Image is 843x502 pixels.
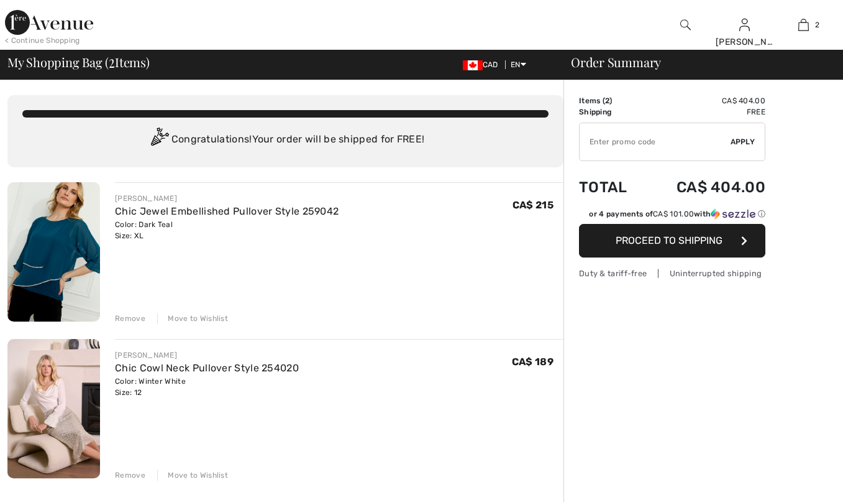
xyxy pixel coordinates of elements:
[579,95,644,106] td: Items ( )
[739,19,750,30] a: Sign In
[579,208,765,224] div: or 4 payments ofCA$ 101.00withSezzle Click to learn more about Sezzle
[511,60,526,69] span: EN
[644,166,765,208] td: CA$ 404.00
[7,182,100,322] img: Chic Jewel Embellished Pullover Style 259042
[512,356,554,368] span: CA$ 189
[616,235,722,246] span: Proceed to Shipping
[109,53,115,69] span: 2
[815,19,819,30] span: 2
[115,470,145,481] div: Remove
[157,470,228,481] div: Move to Wishlist
[5,10,93,35] img: 1ère Avenue
[157,313,228,324] div: Move to Wishlist
[579,106,644,118] td: Shipping
[115,219,339,241] div: Color: Dark Teal Size: XL
[644,106,765,118] td: Free
[579,166,644,208] td: Total
[579,267,765,279] div: Duty & tariff-free | Uninterrupted shipping
[7,339,100,478] img: Chic Cowl Neck Pullover Style 254020
[115,205,339,217] a: Chic Jewel Embellished Pullover Style 259042
[7,56,150,68] span: My Shopping Bag ( Items)
[5,35,80,46] div: < Continue Shopping
[589,208,765,220] div: or 4 payments of with
[798,17,809,32] img: My Bag
[115,193,339,204] div: [PERSON_NAME]
[463,60,503,69] span: CAD
[115,350,299,361] div: [PERSON_NAME]
[644,95,765,106] td: CA$ 404.00
[653,210,694,218] span: CA$ 101.00
[739,17,750,32] img: My Info
[605,96,609,105] span: 2
[731,136,755,147] span: Apply
[716,35,773,49] div: [PERSON_NAME]
[22,128,549,152] div: Congratulations! Your order will be shipped for FREE!
[147,128,171,152] img: Congratulation2.svg
[463,60,483,70] img: Canadian Dollar
[115,376,299,398] div: Color: Winter White Size: 12
[115,313,145,324] div: Remove
[711,208,755,220] img: Sezzle
[680,17,691,32] img: search the website
[580,123,731,160] input: Promo code
[775,17,832,32] a: 2
[115,362,299,374] a: Chic Cowl Neck Pullover Style 254020
[579,224,765,258] button: Proceed to Shipping
[556,56,836,68] div: Order Summary
[513,199,554,211] span: CA$ 215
